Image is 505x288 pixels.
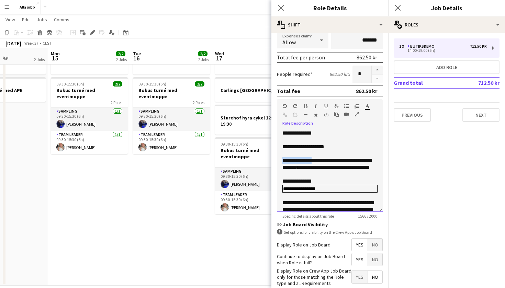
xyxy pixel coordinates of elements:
div: 2 Jobs [34,57,45,62]
a: View [3,15,18,24]
button: Fullscreen [355,112,359,117]
h3: Job Board Visibility [277,221,383,228]
app-job-card: 09:30-15:30 (6h)2/2Bokus turné med eventmoppe2 RolesSampling1/109:30-15:30 (6h)[PERSON_NAME]Team ... [215,137,292,214]
td: 712.50 kr [456,77,500,88]
a: Edit [19,15,33,24]
h3: Bokus turné med eventmoppe [133,87,210,100]
span: 2/2 [198,51,207,56]
div: [DATE] [5,40,21,47]
span: 2 Roles [111,100,122,105]
div: 862.50 kr [357,54,377,61]
app-card-role: Team Leader1/109:30-15:30 (6h)[PERSON_NAME] [51,131,128,154]
span: 2/2 [195,81,204,87]
button: Add role [394,60,500,74]
span: Allow [282,39,296,46]
app-card-role: Sampling1/109:30-15:30 (6h)[PERSON_NAME] [215,168,292,191]
app-job-card: 09:30-15:30 (6h)2/2Bokus turné med eventmoppe2 RolesSampling1/109:30-15:30 (6h)[PERSON_NAME]Team ... [133,77,210,154]
div: 862.50 kr [356,88,377,94]
label: Display Role on Crew App Job Board only for those matching the Role type and all Requirements [277,268,351,287]
app-card-role: Sampling1/109:30-15:30 (6h)[PERSON_NAME] [133,107,210,131]
a: Comms [51,15,72,24]
button: Alla jobb [14,0,41,14]
button: Clear Formatting [313,112,318,118]
app-card-role: Sampling1/109:30-15:30 (6h)[PERSON_NAME] [51,107,128,131]
span: Jobs [37,16,47,23]
button: Increase [372,66,383,74]
button: Paste as plain text [334,112,339,117]
button: Insert video [344,112,349,117]
div: 862.50 kr x [329,71,350,77]
a: Jobs [34,15,50,24]
span: 2/2 [116,51,125,56]
div: 2 Jobs [116,57,127,62]
span: View [5,16,15,23]
span: No [368,239,382,251]
app-job-card: Carlings [GEOGRAPHIC_DATA] [215,77,292,102]
span: Week 37 [23,41,40,46]
span: Wed [215,50,224,57]
button: Previous [394,108,431,122]
div: 14:00-19:00 (5h) [399,49,487,52]
div: Set options for visibility on the Crew App’s Job Board [277,229,383,235]
span: 09:30-15:30 (6h) [56,81,84,87]
span: 09:30-15:30 (6h) [221,141,248,147]
button: HTML Code [324,112,328,118]
button: Text Color [365,103,370,109]
label: Continue to display on Job Board when Role is full? [277,253,351,266]
div: Total fee [277,88,300,94]
td: Grand total [394,77,456,88]
button: Horizontal Line [303,112,308,118]
h3: Role Details [271,3,388,12]
button: Strikethrough [334,103,339,109]
div: 712.50 kr [470,44,487,49]
div: CEST [43,41,52,46]
button: Bold [303,103,308,109]
button: Unordered List [344,103,349,109]
button: Underline [324,103,328,109]
span: 15 [50,54,60,62]
label: Display Role on Job Board [277,242,330,248]
span: 09:30-15:30 (6h) [138,81,166,87]
button: Redo [293,103,298,109]
app-job-card: Sturehof hyra cykel 12:00-19:30 [215,105,292,135]
app-job-card: 09:30-15:30 (6h)2/2Bokus turné med eventmoppe2 RolesSampling1/109:30-15:30 (6h)[PERSON_NAME]Team ... [51,77,128,154]
button: Undo [282,103,287,109]
span: Yes [352,271,368,283]
div: Roles [388,16,505,33]
span: Yes [352,253,368,266]
span: Tue [133,50,141,57]
h3: Carlings [GEOGRAPHIC_DATA] [215,87,292,93]
span: Edit [22,16,30,23]
span: Specific details about this role [277,214,339,219]
span: 17 [214,54,224,62]
button: Ordered List [355,103,359,109]
span: Yes [352,239,368,251]
h3: Bokus turné med eventmoppe [215,147,292,160]
div: 2 Jobs [198,57,209,62]
div: Total fee per person [277,54,325,61]
h3: Bokus turné med eventmoppe [51,87,128,100]
label: People required [277,71,313,77]
span: Comms [54,16,69,23]
div: 1 x [399,44,407,49]
h3: Job Details [388,3,505,12]
span: No [368,253,382,266]
h3: Sturehof hyra cykel 12:00-19:30 [215,115,292,127]
span: 16 [132,54,141,62]
span: 2 Roles [193,100,204,105]
app-card-role: Team Leader1/109:30-15:30 (6h)[PERSON_NAME] [133,131,210,154]
span: 1566 / 2000 [352,214,383,219]
div: Butiksdemo [407,44,437,49]
span: 2/2 [113,81,122,87]
app-card-role: Team Leader1/109:30-15:30 (6h)[PERSON_NAME] [215,191,292,214]
div: Shift [271,16,388,33]
button: Italic [313,103,318,109]
button: Next [462,108,500,122]
span: No [368,271,382,283]
span: Mon [51,50,60,57]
